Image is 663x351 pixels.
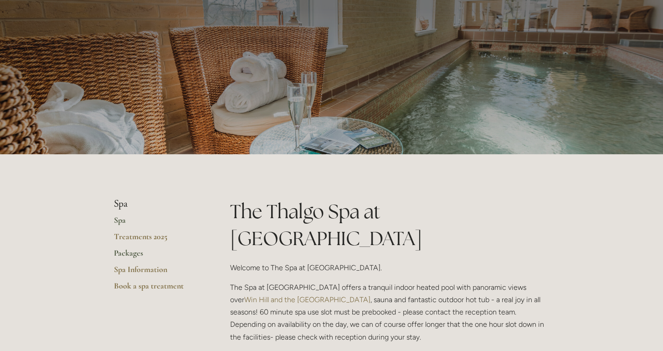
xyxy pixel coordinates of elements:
a: Spa [114,215,201,231]
li: Spa [114,198,201,210]
a: Book a spa treatment [114,281,201,297]
a: Packages [114,248,201,264]
p: The Spa at [GEOGRAPHIC_DATA] offers a tranquil indoor heated pool with panoramic views over , sau... [230,281,550,343]
a: Treatments 2025 [114,231,201,248]
h1: The Thalgo Spa at [GEOGRAPHIC_DATA] [230,198,550,252]
a: Win Hill and the [GEOGRAPHIC_DATA] [244,295,370,304]
p: Welcome to The Spa at [GEOGRAPHIC_DATA]. [230,262,550,274]
a: Spa Information [114,264,201,281]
